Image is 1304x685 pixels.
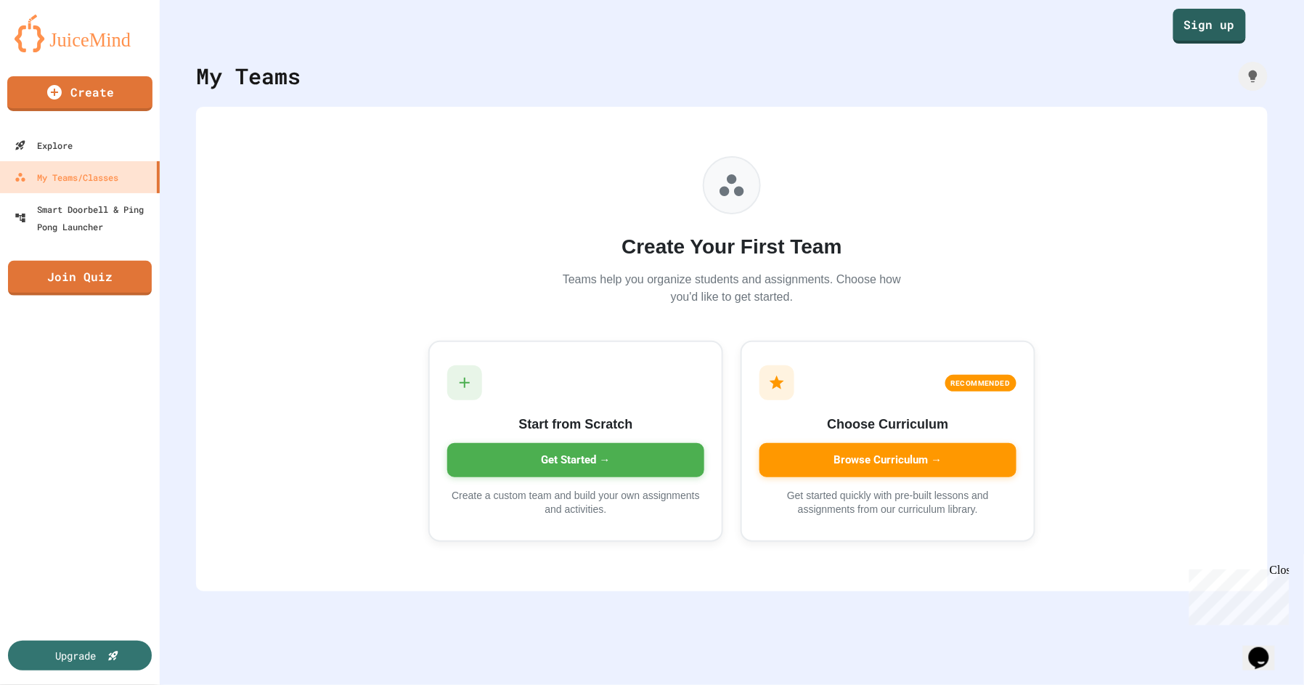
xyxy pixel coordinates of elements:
iframe: chat widget [1243,627,1289,670]
img: logo-orange.svg [15,15,145,52]
div: Chat with us now!Close [6,6,100,92]
iframe: chat widget [1183,564,1289,625]
div: Explore [15,137,73,154]
div: How it works [1239,62,1268,91]
h3: Start from Scratch [447,415,704,434]
div: Get Started → [447,443,704,477]
p: Create a custom team and build your own assignments and activities. [447,489,704,517]
h3: Choose Curriculum [759,415,1016,434]
h2: Create Your First Team [558,232,906,262]
div: My Teams/Classes [15,169,118,186]
div: Upgrade [56,648,97,663]
div: RECOMMENDED [945,375,1017,392]
div: Browse Curriculum → [759,443,1016,477]
p: Get started quickly with pre-built lessons and assignments from our curriculum library. [759,489,1016,517]
div: My Teams [196,60,301,92]
a: Create [7,76,152,111]
a: Sign up [1173,9,1246,44]
p: Teams help you organize students and assignments. Choose how you'd like to get started. [558,271,906,306]
div: Smart Doorbell & Ping Pong Launcher [15,200,154,235]
a: Join Quiz [8,261,152,296]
